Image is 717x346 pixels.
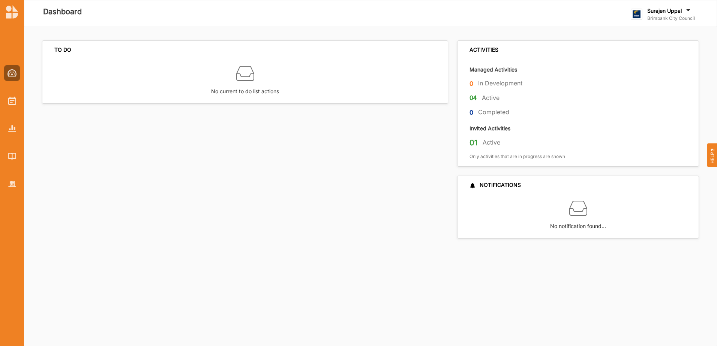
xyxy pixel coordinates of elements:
div: NOTIFICATIONS [469,182,521,188]
img: logo [6,5,18,19]
label: 0 [469,79,473,88]
label: Dashboard [43,6,82,18]
div: TO DO [54,46,71,53]
label: Managed Activities [469,66,517,73]
label: Only activities that are in progress are shown [469,154,565,160]
label: Completed [478,108,509,116]
label: Surajen Uppal [647,7,682,14]
a: Organisation [4,176,20,192]
img: box [569,199,587,217]
label: No current to do list actions [211,82,279,95]
a: Library [4,148,20,164]
img: Library [8,153,16,159]
img: Activities [8,97,16,105]
label: Invited Activities [469,125,510,132]
label: In Development [478,79,522,87]
label: 04 [469,93,477,103]
a: Dashboard [4,65,20,81]
label: Brimbank City Council [647,15,695,21]
img: box [236,64,254,82]
img: Organisation [8,181,16,187]
div: ACTIVITIES [469,46,498,53]
label: No notification found… [550,217,606,230]
img: Dashboard [7,69,17,77]
label: Active [483,139,500,146]
img: logo [631,9,642,20]
a: Activities [4,93,20,109]
a: Reports [4,121,20,136]
label: 0 [469,108,473,117]
img: Reports [8,125,16,131]
label: 01 [469,138,477,148]
label: Active [482,94,499,102]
